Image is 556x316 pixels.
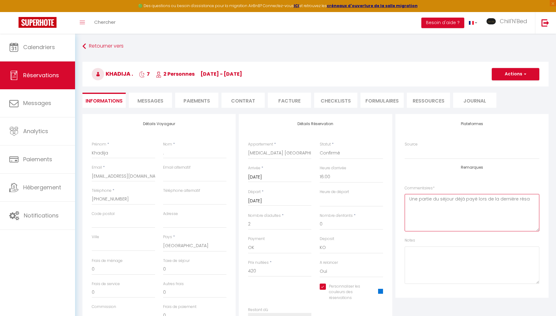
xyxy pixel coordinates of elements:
[163,234,172,240] label: Pays
[175,93,218,108] li: Paiements
[268,93,311,108] li: Facture
[500,17,527,25] span: Chill'N'Bed
[405,185,435,191] label: Commentaires
[163,188,200,194] label: Téléphone alternatif
[314,93,357,108] li: CHECKLISTS
[221,93,265,108] li: Contrat
[320,141,331,147] label: Statut
[492,68,539,80] button: Actions
[421,18,464,28] button: Besoin d'aide ?
[486,18,496,24] img: ...
[92,234,99,240] label: Ville
[200,70,242,78] span: [DATE] - [DATE]
[248,307,268,313] label: Restant dû
[405,122,539,126] h4: Plateformes
[163,165,191,171] label: Email alternatif
[94,19,116,25] span: Chercher
[248,141,273,147] label: Appartement
[320,189,349,195] label: Heure de départ
[248,189,261,195] label: Départ
[405,238,415,243] label: Notes
[156,70,195,78] span: 2 Personnes
[320,165,346,171] label: Heure d'arrivée
[23,43,55,51] span: Calendriers
[92,165,102,171] label: Email
[163,304,196,310] label: Frais de paiement
[294,3,299,8] a: ICI
[405,141,418,147] label: Source
[90,12,120,34] a: Chercher
[163,281,184,287] label: Autres frais
[92,141,106,147] label: Prénom
[92,258,123,264] label: Frais de ménage
[23,183,61,191] span: Hébergement
[326,284,370,301] label: Personnaliser les couleurs des réservations
[92,281,120,287] label: Frais de service
[163,258,190,264] label: Taxe de séjour
[407,93,450,108] li: Ressources
[92,211,115,217] label: Code postal
[163,211,178,217] label: Adresse
[248,260,269,266] label: Prix nuitées
[248,165,260,171] label: Arrivée
[24,212,59,219] span: Notifications
[248,122,383,126] h4: Détails Réservation
[248,213,281,219] label: Nombre d'adultes
[320,260,338,266] label: A relancer
[405,165,539,170] h4: Remarques
[23,99,51,107] span: Messages
[482,12,535,34] a: ... Chill'N'Bed
[137,97,163,104] span: Messages
[320,236,334,242] label: Deposit
[92,70,133,78] span: Khadija .
[23,71,59,79] span: Réservations
[82,93,126,108] li: Informations
[92,188,112,194] label: Téléphone
[453,93,496,108] li: Journal
[92,122,226,126] h4: Détails Voyageur
[541,19,549,27] img: logout
[23,127,48,135] span: Analytics
[5,2,23,21] button: Ouvrir le widget de chat LiveChat
[19,17,57,28] img: Super Booking
[82,41,549,52] a: Retourner vers
[163,141,172,147] label: Nom
[320,213,353,219] label: Nombre d'enfants
[327,3,418,8] a: créneaux d'ouverture de la salle migration
[360,93,404,108] li: FORMULAIRES
[248,236,265,242] label: Payment
[92,304,116,310] label: Commission
[23,155,52,163] span: Paiements
[139,70,150,78] span: 7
